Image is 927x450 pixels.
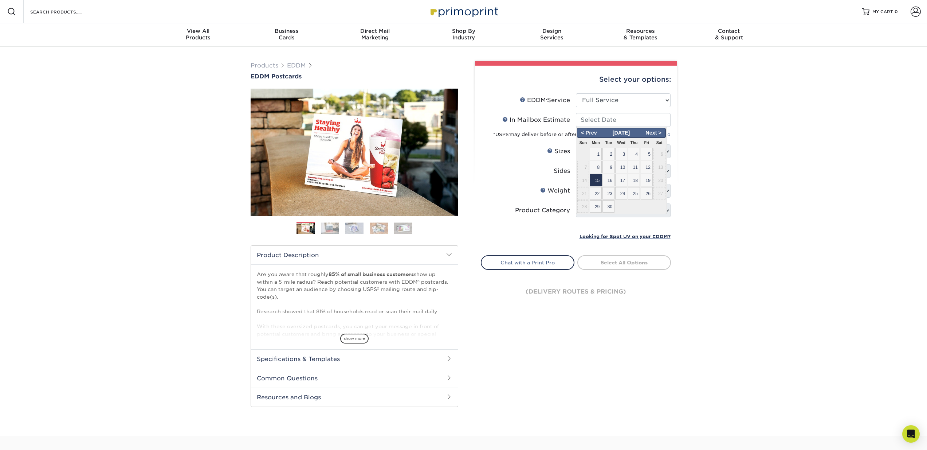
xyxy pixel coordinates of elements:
span: MY CART [872,9,893,15]
div: Sizes [547,147,570,156]
span: 21 [577,187,589,199]
a: Chat with a Print Pro [481,255,574,270]
span: 8 [590,161,602,173]
img: EDDM 01 [296,222,315,235]
a: EDDM [287,62,306,69]
span: 1 [590,148,602,160]
span: 24 [615,187,627,199]
div: Open Intercom Messenger [902,425,920,443]
span: 14 [577,174,589,186]
span: 2 [602,148,614,160]
h2: Specifications & Templates [251,349,458,368]
th: Sat [653,138,666,147]
span: 13 [653,161,665,173]
a: View AllProducts [154,23,243,47]
span: 18 [628,174,640,186]
strong: 85% of small business customers [329,271,414,277]
span: Business [242,28,331,34]
span: 7 [577,161,589,173]
span: EDDM Postcards [251,73,302,80]
h2: Common Questions [251,369,458,388]
small: Looking for Spot UV on your EDDM? [580,234,671,239]
th: Mon [589,138,602,147]
span: 16 [602,174,614,186]
div: Services [508,28,596,41]
th: Wed [615,138,628,147]
input: SEARCH PRODUCTS..... [30,7,101,16]
iframe: Google Customer Reviews [2,428,62,447]
span: 9 [602,161,614,173]
div: Select your options: [481,66,671,93]
a: Looking for Spot UV on your EDDM? [580,233,671,240]
img: EDDM 02 [321,222,339,234]
div: Industry [419,28,508,41]
input: Select Date [576,113,671,127]
span: 29 [590,200,602,213]
span: 20 [653,174,665,186]
div: Cards [242,28,331,41]
span: 25 [628,187,640,199]
span: 10 [615,161,627,173]
span: 26 [641,187,653,199]
span: 19 [641,174,653,186]
span: Shop By [419,28,508,34]
div: In Mailbox Estimate [502,116,570,124]
span: Next > [643,129,665,137]
img: EDDM Postcards 01 [251,81,458,224]
h2: Product Description [251,246,458,264]
th: Thu [628,138,640,147]
div: (delivery routes & pricing) [481,270,671,314]
span: Direct Mail [331,28,419,34]
sup: ® [546,98,547,101]
div: Marketing [331,28,419,41]
th: Fri [640,138,653,147]
a: Select All Options [577,255,671,270]
span: 4 [628,148,640,160]
span: Contact [685,28,773,34]
span: Design [508,28,596,34]
span: 30 [602,200,614,213]
div: EDDM Service [520,96,570,105]
span: 23 [602,187,614,199]
span: 6 [653,148,665,160]
span: 5 [641,148,653,160]
th: Tue [602,138,615,147]
span: < Prev [578,129,600,137]
span: 3 [615,148,627,160]
small: *USPS may deliver before or after the target estimate [493,132,671,137]
p: Are you aware that roughly show up within a 5-mile radius? Reach potential customers with EDDM® p... [257,271,452,404]
a: EDDM Postcards [251,73,458,80]
span: 12 [641,161,653,173]
span: 22 [590,187,602,199]
span: 0 [895,9,898,14]
img: EDDM 04 [370,222,388,234]
a: Contact& Support [685,23,773,47]
span: 28 [577,200,589,213]
div: & Support [685,28,773,41]
img: EDDM 05 [394,222,412,234]
div: Weight [540,186,570,195]
a: Shop ByIndustry [419,23,508,47]
div: & Templates [596,28,685,41]
span: 15 [590,174,602,186]
span: [DATE] [610,130,632,136]
span: 17 [615,174,627,186]
a: Products [251,62,278,69]
span: 27 [653,187,665,199]
span: 11 [628,161,640,173]
a: Resources& Templates [596,23,685,47]
div: Sides [554,167,570,175]
a: Direct MailMarketing [331,23,419,47]
img: EDDM 03 [345,222,364,234]
div: Product Category [515,206,570,215]
h2: Resources and Blogs [251,388,458,407]
span: View All [154,28,243,34]
sup: ® [509,133,510,135]
a: BusinessCards [242,23,331,47]
div: Products [154,28,243,41]
a: DesignServices [508,23,596,47]
img: Primoprint [427,4,500,19]
th: Sun [577,138,590,147]
span: show more [340,334,369,344]
span: Resources [596,28,685,34]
